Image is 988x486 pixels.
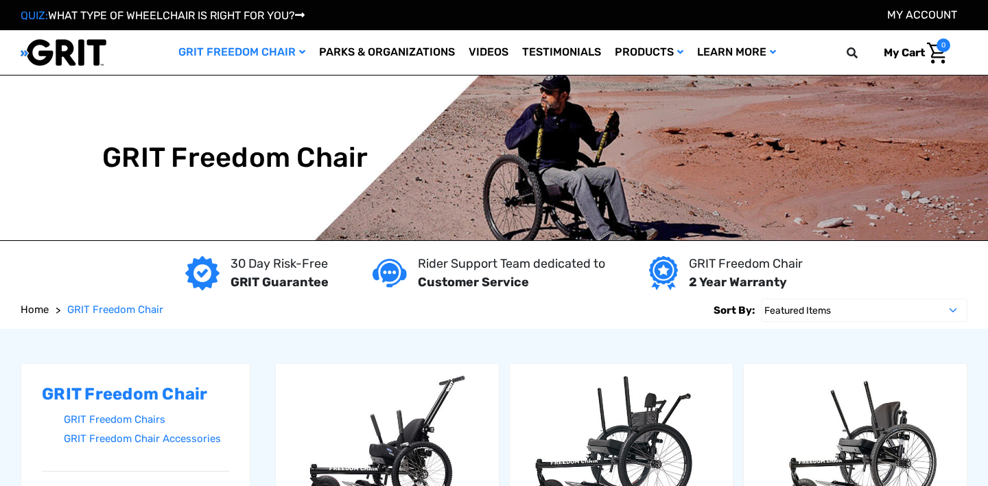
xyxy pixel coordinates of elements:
[608,30,690,75] a: Products
[462,30,515,75] a: Videos
[649,256,677,290] img: Year warranty
[884,46,925,59] span: My Cart
[689,275,787,290] strong: 2 Year Warranty
[937,38,950,52] span: 0
[689,255,803,273] p: GRIT Freedom Chair
[21,38,106,67] img: GRIT All-Terrain Wheelchair and Mobility Equipment
[231,255,329,273] p: 30 Day Risk-Free
[887,8,957,21] a: Account
[185,256,220,290] img: GRIT Guarantee
[714,299,755,322] label: Sort By:
[21,9,48,22] span: QUIZ:
[21,302,49,318] a: Home
[64,429,229,449] a: GRIT Freedom Chair Accessories
[515,30,608,75] a: Testimonials
[312,30,462,75] a: Parks & Organizations
[418,255,605,273] p: Rider Support Team dedicated to
[67,302,163,318] a: GRIT Freedom Chair
[67,303,163,316] span: GRIT Freedom Chair
[102,141,368,174] h1: GRIT Freedom Chair
[873,38,950,67] a: Cart with 0 items
[42,384,229,404] h2: GRIT Freedom Chair
[172,30,312,75] a: GRIT Freedom Chair
[21,9,305,22] a: QUIZ:WHAT TYPE OF WHEELCHAIR IS RIGHT FOR YOU?
[690,30,783,75] a: Learn More
[418,275,529,290] strong: Customer Service
[231,275,329,290] strong: GRIT Guarantee
[853,38,873,67] input: Search
[21,303,49,316] span: Home
[373,259,407,287] img: Customer service
[64,410,229,430] a: GRIT Freedom Chairs
[927,43,947,64] img: Cart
